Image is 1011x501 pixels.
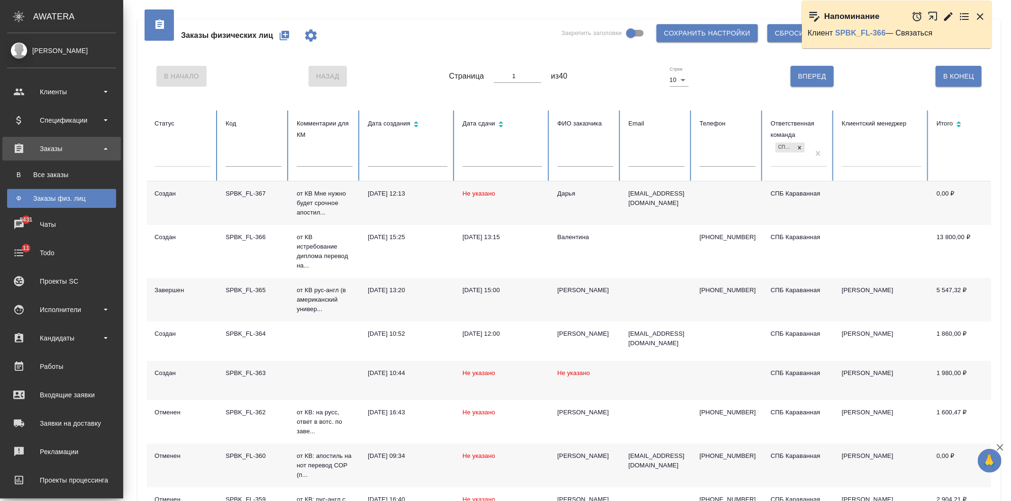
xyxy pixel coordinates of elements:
[700,408,756,417] p: [PHONE_NUMBER]
[628,189,684,208] p: [EMAIL_ADDRESS][DOMAIN_NAME]
[7,416,116,430] div: Заявки на доставку
[557,369,590,376] span: Не указано
[297,118,353,141] div: Комментарии для КМ
[771,329,827,339] div: СПБ Караванная
[2,269,121,293] a: Проекты SC
[842,118,921,129] div: Клиентский менеджер
[656,24,758,42] button: Сохранить настройки
[670,73,689,87] div: 10
[2,213,121,236] a: 8431Чаты
[808,28,986,38] p: Клиент — Связаться
[7,189,116,208] a: ФЗаказы физ. лиц
[557,233,613,242] div: Валентина
[628,118,684,129] div: Email
[2,440,121,464] a: Рекламации
[771,189,827,198] div: СПБ Караванная
[834,400,929,444] td: [PERSON_NAME]
[273,24,296,47] button: Создать
[7,85,116,99] div: Клиенты
[14,215,38,224] span: 8431
[226,329,282,339] div: SPBK_FL-364
[226,233,282,242] div: SPBK_FL-366
[982,451,998,471] span: 🙏
[551,71,568,82] span: из 40
[664,27,750,39] span: Сохранить настройки
[368,118,447,132] div: Сортировка
[33,7,123,26] div: AWATERA
[700,451,756,461] p: [PHONE_NUMBER]
[155,189,210,198] div: Создан
[226,368,282,378] div: SPBK_FL-363
[463,452,495,459] span: Не указано
[937,118,993,132] div: Сортировка
[929,181,1000,225] td: 0,00 ₽
[959,11,970,22] button: Перейти в todo
[155,233,210,242] div: Создан
[463,409,495,416] span: Не указано
[975,11,986,22] button: Закрыть
[226,286,282,295] div: SPBK_FL-365
[929,361,1000,400] td: 1 980,00 ₽
[155,368,210,378] div: Создан
[368,329,447,339] div: [DATE] 10:52
[557,408,613,417] div: [PERSON_NAME]
[368,233,447,242] div: [DATE] 15:25
[226,118,282,129] div: Код
[928,6,938,27] button: Открыть в новой вкладке
[834,278,929,322] td: [PERSON_NAME]
[368,189,447,198] div: [DATE] 12:13
[7,113,116,127] div: Спецификации
[7,217,116,232] div: Чаты
[181,30,273,41] span: Заказы физических лиц
[557,118,613,129] div: ФИО заказчика
[767,24,881,42] button: Сбросить все настройки
[12,194,111,203] div: Заказы физ. лиц
[368,451,447,461] div: [DATE] 09:34
[628,329,684,348] p: [EMAIL_ADDRESS][DOMAIN_NAME]
[834,444,929,487] td: [PERSON_NAME]
[7,142,116,156] div: Заказы
[7,45,116,56] div: [PERSON_NAME]
[2,355,121,378] a: Работы
[463,329,542,339] div: [DATE] 12:00
[7,303,116,317] div: Исполнители
[368,286,447,295] div: [DATE] 13:20
[943,71,974,82] span: В Конец
[771,118,827,141] div: Ответственная команда
[791,66,834,87] button: Вперед
[824,12,880,21] p: Напоминание
[929,322,1000,361] td: 1 860,00 ₽
[700,286,756,295] p: [PHONE_NUMBER]
[798,71,826,82] span: Вперед
[2,383,121,407] a: Входящие заявки
[297,451,353,480] p: от КВ: апостиль на нот перевод СОР (п...
[155,329,210,339] div: Создан
[943,11,954,22] button: Редактировать
[463,233,542,242] div: [DATE] 13:15
[834,322,929,361] td: [PERSON_NAME]
[463,369,495,376] span: Не указано
[2,412,121,435] a: Заявки на доставку
[155,451,210,461] div: Отменен
[936,66,982,87] button: В Конец
[155,408,210,417] div: Отменен
[557,286,613,295] div: [PERSON_NAME]
[775,27,874,39] span: Сбросить все настройки
[226,189,282,198] div: SPBK_FL-367
[557,329,613,339] div: [PERSON_NAME]
[929,444,1000,487] td: 0,00 ₽
[368,368,447,378] div: [DATE] 10:44
[17,243,35,253] span: 11
[978,449,1002,473] button: 🙏
[7,246,116,260] div: Todo
[155,118,210,129] div: Статус
[297,408,353,436] p: от КВ: на русс, ответ в вотс. по заве...
[771,233,827,242] div: СПБ Караванная
[297,286,353,314] p: от КВ рус-англ (в американский универ...
[834,361,929,400] td: [PERSON_NAME]
[7,388,116,402] div: Входящие заявки
[7,331,116,345] div: Кандидаты
[368,408,447,417] div: [DATE] 16:43
[7,445,116,459] div: Рекламации
[700,233,756,242] p: [PHONE_NUMBER]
